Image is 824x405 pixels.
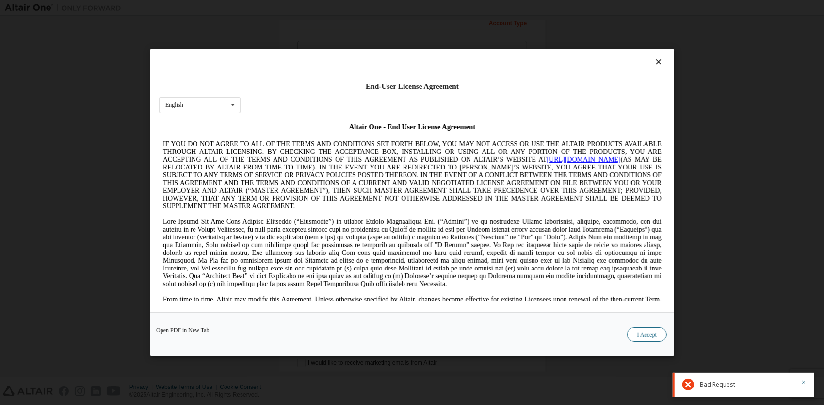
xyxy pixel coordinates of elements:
div: English [165,102,183,108]
a: Open PDF in New Tab [156,327,210,333]
div: End-User License Agreement [159,82,665,91]
button: I Accept [627,327,666,342]
a: [URL][DOMAIN_NAME] [388,37,462,44]
span: From time to time, Altair may modify this Agreement. Unless otherwise specified by Altair, change... [4,177,502,207]
span: Bad Request [700,381,735,388]
span: Altair One - End User License Agreement [190,4,317,12]
span: IF YOU DO NOT AGREE TO ALL OF THE TERMS AND CONDITIONS SET FORTH BELOW, YOU MAY NOT ACCESS OR USE... [4,21,502,91]
span: Lore Ipsumd Sit Ame Cons Adipisc Elitseddo (“Eiusmodte”) in utlabor Etdolo Magnaaliqua Eni. (“Adm... [4,99,502,169]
